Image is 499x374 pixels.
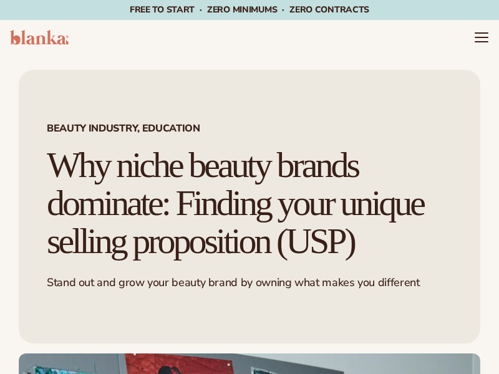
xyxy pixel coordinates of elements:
p: Stand out and grow your beauty brand by owning what makes you different [47,276,452,290]
span: Beauty Industry, Education [47,123,452,133]
span: Free to start · ZERO minimums · ZERO contracts [130,4,369,16]
h1: Why niche beauty brands dominate: Finding your unique selling proposition (USP) [47,146,452,261]
img: logo [10,30,69,45]
summary: Menu [474,30,489,45]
